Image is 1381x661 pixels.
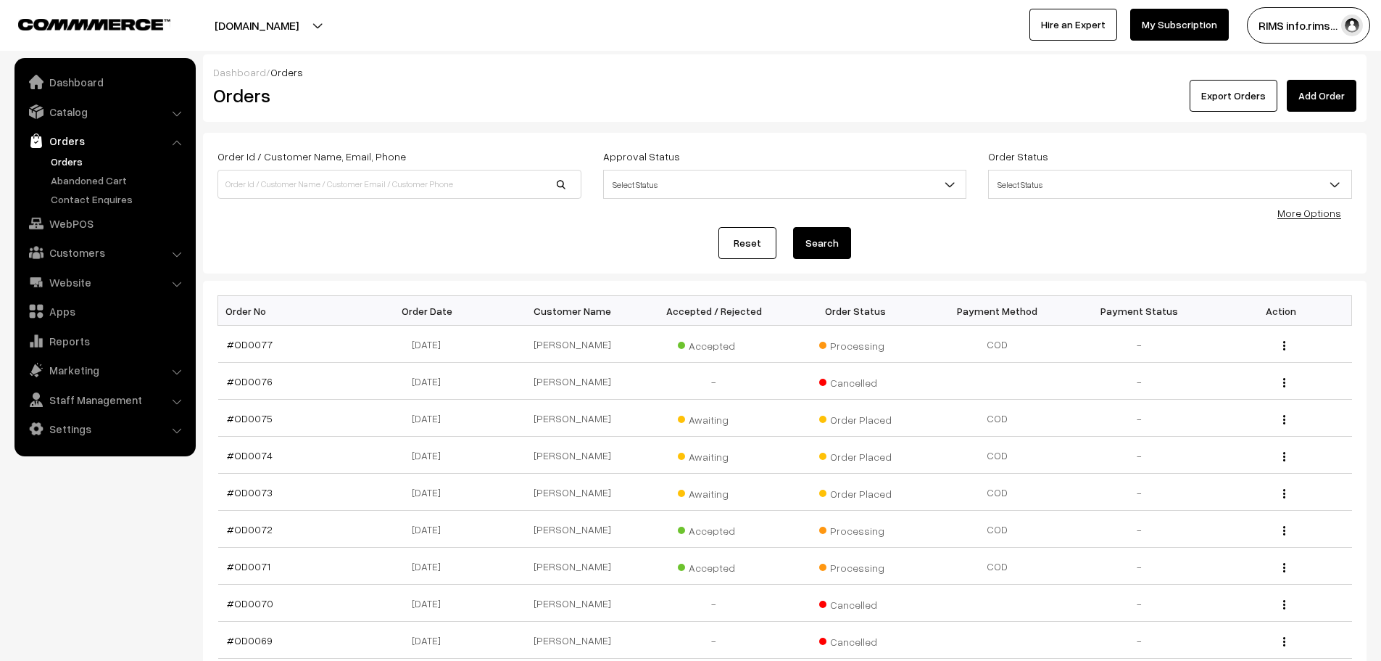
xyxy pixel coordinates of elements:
[1287,80,1356,112] a: Add Order
[1069,400,1211,437] td: -
[988,149,1048,164] label: Order Status
[18,128,191,154] a: Orders
[217,149,406,164] label: Order Id / Customer Name, Email, Phone
[47,154,191,169] a: Orders
[819,520,892,538] span: Processing
[793,227,851,259] button: Search
[18,269,191,295] a: Website
[1210,296,1352,326] th: Action
[1283,563,1285,572] img: Menu
[643,363,785,400] td: -
[1069,326,1211,363] td: -
[819,631,892,649] span: Cancelled
[988,170,1352,199] span: Select Status
[270,66,303,78] span: Orders
[227,449,273,461] a: #OD0074
[1283,341,1285,350] img: Menu
[218,296,360,326] th: Order No
[678,334,750,353] span: Accepted
[1069,296,1211,326] th: Payment Status
[989,172,1351,197] span: Select Status
[1190,80,1277,112] button: Export Orders
[926,400,1069,437] td: COD
[47,173,191,188] a: Abandoned Cart
[1029,9,1117,41] a: Hire an Expert
[164,7,349,44] button: [DOMAIN_NAME]
[1283,526,1285,535] img: Menu
[360,437,502,474] td: [DATE]
[18,99,191,125] a: Catalog
[819,334,892,353] span: Processing
[502,622,644,659] td: [PERSON_NAME]
[1069,511,1211,548] td: -
[360,585,502,622] td: [DATE]
[1283,637,1285,646] img: Menu
[502,296,644,326] th: Customer Name
[360,296,502,326] th: Order Date
[926,511,1069,548] td: COD
[678,557,750,575] span: Accepted
[18,239,191,266] a: Customers
[18,387,191,413] a: Staff Management
[819,371,892,390] span: Cancelled
[18,69,191,95] a: Dashboard
[819,483,892,501] span: Order Placed
[1341,15,1363,36] img: user
[1069,585,1211,622] td: -
[227,375,273,387] a: #OD0076
[604,172,966,197] span: Select Status
[926,548,1069,585] td: COD
[1069,363,1211,400] td: -
[1247,7,1370,44] button: RIMS info.rims…
[360,511,502,548] td: [DATE]
[603,170,967,199] span: Select Status
[213,66,266,78] a: Dashboard
[1069,622,1211,659] td: -
[1069,474,1211,511] td: -
[819,446,892,464] span: Order Placed
[18,357,191,383] a: Marketing
[360,548,502,585] td: [DATE]
[926,326,1069,363] td: COD
[502,474,644,511] td: [PERSON_NAME]
[643,585,785,622] td: -
[227,597,273,609] a: #OD0070
[18,19,170,30] img: COMMMERCE
[360,622,502,659] td: [DATE]
[18,210,191,237] a: WebPOS
[502,363,644,400] td: [PERSON_NAME]
[213,65,1356,80] div: /
[1277,207,1341,219] a: More Options
[1283,452,1285,461] img: Menu
[819,408,892,427] span: Order Placed
[18,15,145,32] a: COMMMERCE
[819,557,892,575] span: Processing
[360,326,502,363] td: [DATE]
[18,298,191,324] a: Apps
[643,622,785,659] td: -
[502,548,644,585] td: [PERSON_NAME]
[18,328,191,354] a: Reports
[678,520,750,538] span: Accepted
[227,634,273,646] a: #OD0069
[1069,548,1211,585] td: -
[227,412,273,424] a: #OD0075
[819,594,892,612] span: Cancelled
[360,400,502,437] td: [DATE]
[678,446,750,464] span: Awaiting
[502,585,644,622] td: [PERSON_NAME]
[227,338,273,350] a: #OD0077
[360,474,502,511] td: [DATE]
[1069,437,1211,474] td: -
[227,486,273,498] a: #OD0073
[1283,378,1285,387] img: Menu
[227,523,273,535] a: #OD0072
[227,560,270,572] a: #OD0071
[926,474,1069,511] td: COD
[217,170,581,199] input: Order Id / Customer Name / Customer Email / Customer Phone
[213,84,580,107] h2: Orders
[18,416,191,442] a: Settings
[1283,415,1285,424] img: Menu
[926,437,1069,474] td: COD
[1283,600,1285,609] img: Menu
